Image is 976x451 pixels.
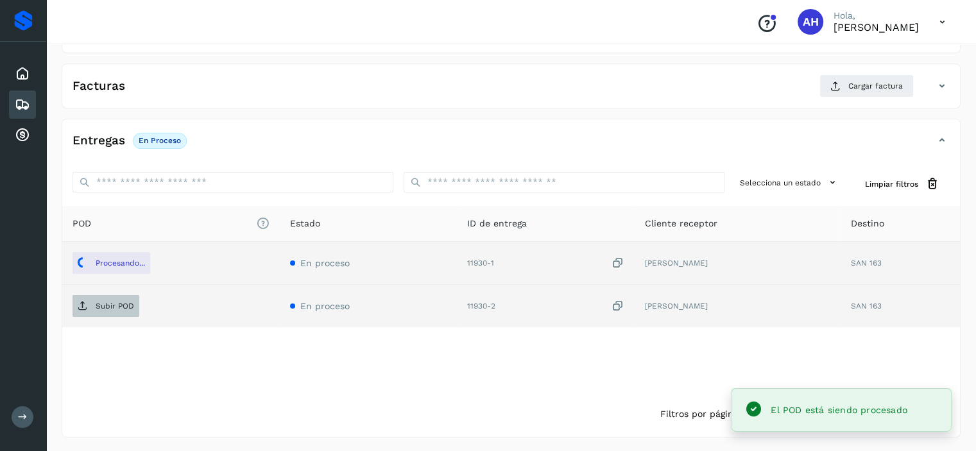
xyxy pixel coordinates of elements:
[9,121,36,149] div: Cuentas por cobrar
[865,178,918,190] span: Limpiar filtros
[645,217,717,230] span: Cliente receptor
[62,130,960,162] div: EntregasEn proceso
[300,258,350,268] span: En proceso
[834,21,919,33] p: AZUCENA HERNANDEZ LOPEZ
[467,257,624,270] div: 11930-1
[290,217,320,230] span: Estado
[660,407,744,421] span: Filtros por página :
[855,172,950,196] button: Limpiar filtros
[635,242,841,285] td: [PERSON_NAME]
[635,285,841,327] td: [PERSON_NAME]
[841,242,960,285] td: SAN 163
[73,217,270,230] span: POD
[9,90,36,119] div: Embarques
[96,302,134,311] p: Subir POD
[851,217,884,230] span: Destino
[96,259,145,268] p: Procesando...
[841,285,960,327] td: SAN 163
[300,301,350,311] span: En proceso
[73,79,125,94] h4: Facturas
[73,295,139,317] button: Subir POD
[467,217,527,230] span: ID de entrega
[834,10,919,21] p: Hola,
[73,133,125,148] h4: Entregas
[735,172,844,193] button: Selecciona un estado
[9,60,36,88] div: Inicio
[819,74,914,98] button: Cargar factura
[467,300,624,313] div: 11930-2
[62,74,960,108] div: FacturasCargar factura
[73,252,150,274] button: Procesando...
[139,136,181,145] p: En proceso
[848,80,903,92] span: Cargar factura
[771,405,907,415] span: El POD está siendo procesado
